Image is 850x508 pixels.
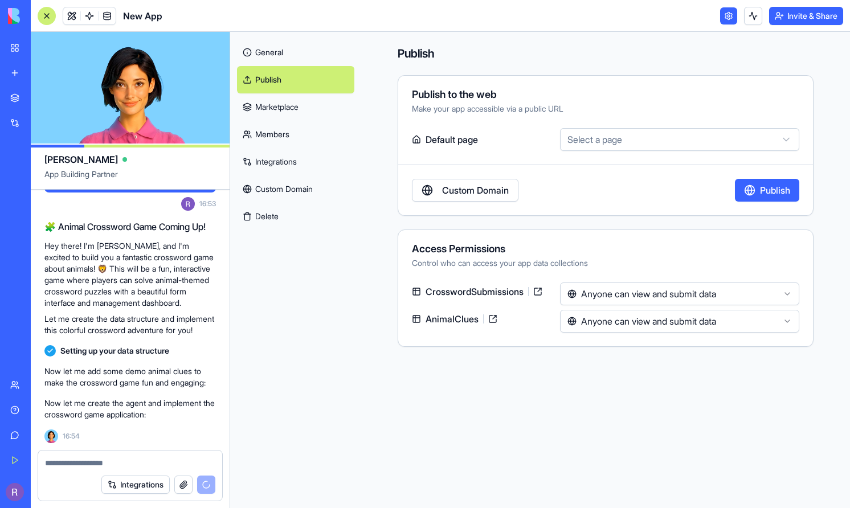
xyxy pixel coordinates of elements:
[421,312,483,326] span: AnimalClues
[237,39,354,66] a: General
[412,257,799,269] div: Control who can access your app data collections
[181,197,195,211] img: ACg8ocL2JH1_5uD3fa_l_ErqVnhaJGRP3Og-oAMoCtKwYhLe4sFRWg=s96-c
[63,432,80,441] span: 16:54
[412,179,518,202] a: Custom Domain
[60,345,169,357] span: Setting up your data structure
[398,46,814,62] h4: Publish
[44,313,216,336] p: Let me create the data structure and implement this colorful crossword adventure for you!
[8,8,79,24] img: logo
[44,153,118,166] span: [PERSON_NAME]
[421,285,528,298] span: CrosswordSubmissions
[237,121,354,148] a: Members
[199,199,216,208] span: 16:53
[412,89,799,100] div: Publish to the web
[44,169,216,189] span: App Building Partner
[237,148,354,175] a: Integrations
[6,483,24,501] img: ACg8ocL2JH1_5uD3fa_l_ErqVnhaJGRP3Og-oAMoCtKwYhLe4sFRWg=s96-c
[237,203,354,230] button: Delete
[44,240,216,309] p: Hey there! I'm [PERSON_NAME], and I'm excited to build you a fantastic crossword game about anima...
[44,220,216,233] h2: 🧩 Animal Crossword Game Coming Up!
[237,93,354,121] a: Marketplace
[123,9,162,23] span: New App
[412,244,799,254] div: Access Permissions
[412,103,799,114] div: Make your app accessible via a public URL
[769,7,843,25] button: Invite & Share
[44,429,58,443] img: Ella_00000_wcx2te.png
[44,366,216,388] p: Now let me add some demo animal clues to make the crossword game fun and engaging:
[44,398,216,420] p: Now let me create the agent and implement the crossword game application:
[237,66,354,93] a: Publish
[237,175,354,203] a: Custom Domain
[412,128,555,151] label: Default page
[735,179,799,202] button: Publish
[101,476,170,494] button: Integrations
